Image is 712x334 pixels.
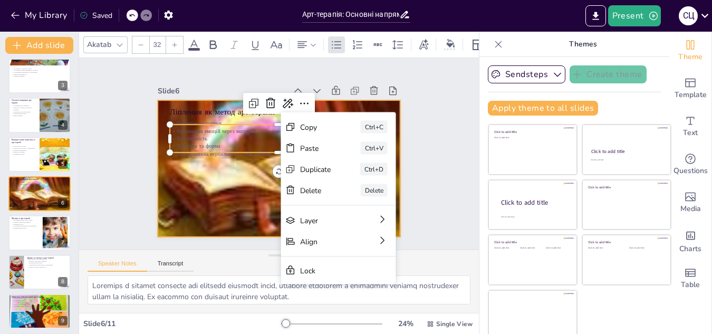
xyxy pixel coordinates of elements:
[681,279,700,291] span: Table
[12,145,36,147] p: Візуалізація почуттів
[8,7,72,24] button: My Library
[669,108,711,146] div: Add text boxes
[675,89,707,101] span: Template
[5,37,73,54] button: Add slide
[147,260,194,272] button: Transcript
[12,111,36,113] p: Адаптація до потреб дитини
[12,151,36,153] p: Розвиток моторики
[214,170,275,292] div: Slide 6
[12,71,68,73] p: Альтернатива вербальному спілкуванню
[12,297,68,299] p: Групові заняття
[8,255,71,290] div: 8
[669,260,711,298] div: Add a table
[27,258,68,260] p: Вираження почуттів через рух
[27,266,68,268] p: Розвиток рухової активності
[488,101,598,116] button: Apply theme to all slides
[12,147,36,149] p: Корисність для дітей з труднощами
[12,149,36,151] p: Розвиток креативності
[27,260,68,262] p: Розвиток соціальних навичок
[58,277,68,287] div: 8
[210,62,306,264] p: Вираження емоцій через матеріал
[58,238,68,247] div: 7
[12,295,68,299] p: Приклади використання арт-терапії
[501,198,569,207] div: Click to add title
[224,55,320,258] p: Текстура та форма
[217,59,313,261] p: Креативність
[12,217,40,220] p: Музика в арт-терапії
[27,256,68,259] p: Драма та танець в арт-терапії
[58,81,68,90] div: 3
[585,5,606,26] button: Export to PowerPoint
[501,216,567,218] div: Click to add body
[12,183,68,185] p: Вираження емоцій через матеріал
[27,264,68,266] p: Альтернатива вербальному спілкуванню
[12,99,36,104] p: Основні напрямки арт-терапії
[12,222,40,224] p: Розвиток соціальних навичок
[8,215,71,250] div: 7
[679,5,698,26] button: С ц
[12,75,68,78] p: Соціальні навички
[393,319,418,329] div: 24 %
[85,37,113,52] div: Akatab
[12,138,36,144] p: Використання живопису в арт-терапії
[469,36,486,53] div: Layout
[494,130,570,134] div: Click to add title
[83,319,281,329] div: Slide 6 / 11
[12,181,68,183] p: Розвиток моторики
[591,159,661,161] div: Click to add text
[678,51,703,63] span: Theme
[494,247,518,250] div: Click to add text
[302,7,399,22] input: Insert title
[58,316,68,326] div: 9
[8,98,71,132] div: 4
[12,227,40,230] p: Терапевтичний вплив
[669,184,711,222] div: Add images, graphics, shapes or video
[12,301,68,303] p: Інтеграція в навчальний процес
[570,65,647,83] button: Create theme
[8,294,71,329] div: 9
[507,32,659,57] p: Themes
[12,70,68,72] p: Арт-терапія сприяє емоційному розвитку
[27,262,68,264] p: Терапевтичний процес
[669,32,711,70] div: Change the overall theme
[488,65,565,83] button: Sendsteps
[669,146,711,184] div: Get real-time input from your audience
[58,120,68,130] div: 4
[494,137,570,139] div: Click to add text
[12,220,40,222] p: Емоційний зв'язок через музику
[88,275,470,304] textarea: Loremips d sitamet consecte adi elitsedd eiusmodt incid, utlabore etdolorem a enimadmini veniamq ...
[12,73,68,75] p: Розвиток креативності
[588,240,663,244] div: Click to add title
[669,222,711,260] div: Add charts and graphs
[416,36,431,53] div: Text effects
[591,148,661,155] div: Click to add title
[588,185,663,189] div: Click to add title
[58,159,68,169] div: 5
[8,176,71,211] div: 6
[12,305,68,307] p: Підтримка особливих потреб
[12,223,40,225] p: Зниження стресу
[12,60,68,63] p: Що таке арт-терапія?
[673,165,708,177] span: Questions
[588,247,621,250] div: Click to add text
[679,243,701,255] span: Charts
[80,11,112,21] div: Saved
[12,113,36,115] p: Терапевтичний вплив
[669,70,711,108] div: Add ready made slides
[12,303,68,305] p: Розвиток соціальних навичок
[680,203,701,215] span: Media
[436,320,473,328] span: Single View
[12,178,68,181] p: Ліплення як метод арт-терапії
[683,127,698,139] span: Text
[520,247,544,250] div: Click to add text
[8,137,71,172] div: 5
[12,68,68,70] p: Арт-терапія - це метод терапії
[12,185,68,187] p: Креативність
[12,153,36,155] p: Емоційний зв'язок
[12,114,36,117] p: Вибір напрямку
[88,260,147,272] button: Speaker Notes
[494,240,570,244] div: Click to add title
[8,59,71,93] div: 3
[12,107,36,111] p: Унікальні особливості кожного напрямку
[546,247,570,250] div: Click to add text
